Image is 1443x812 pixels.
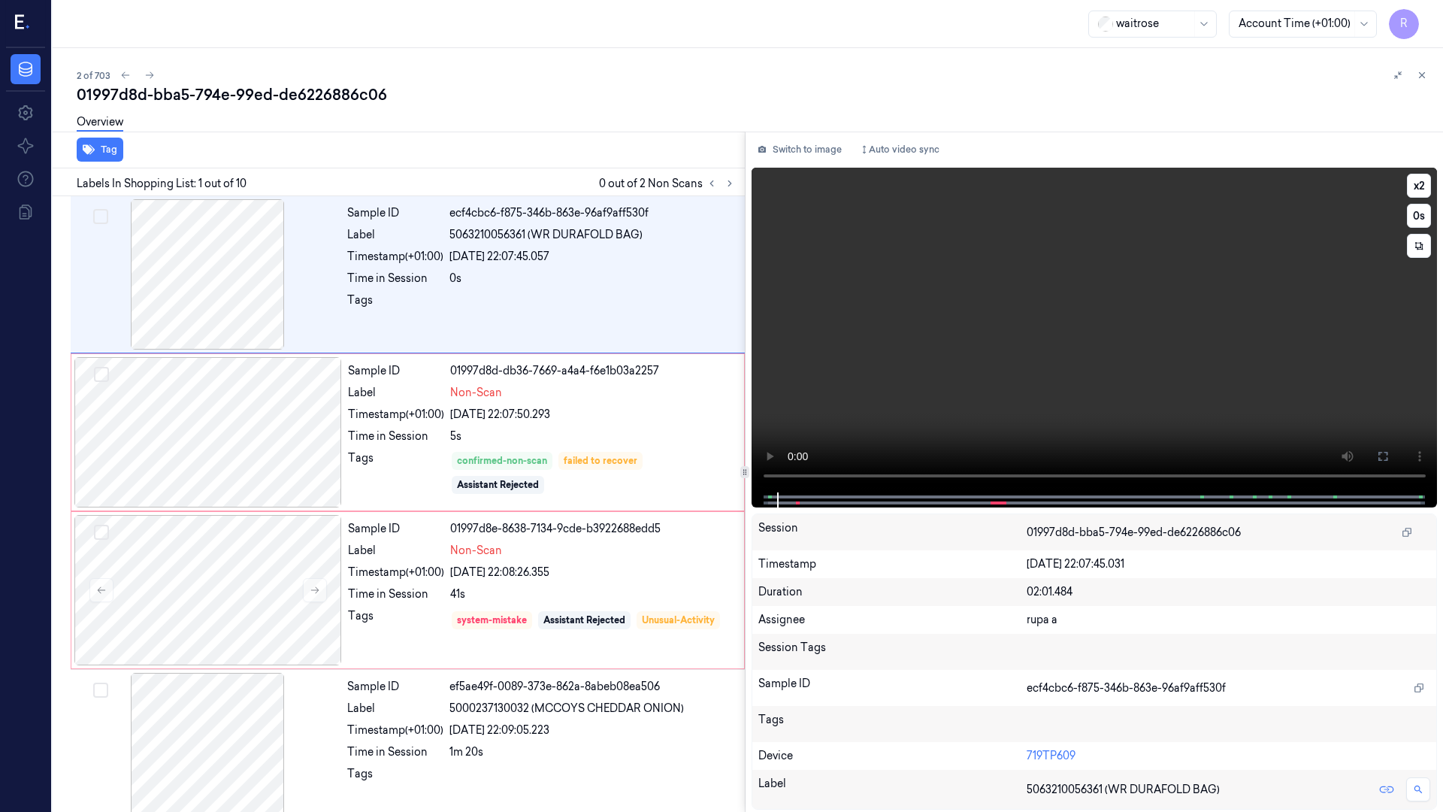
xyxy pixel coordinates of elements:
div: Label [758,776,1027,803]
div: Duration [758,584,1027,600]
span: Labels In Shopping List: 1 out of 10 [77,176,247,192]
div: Assistant Rejected [543,614,625,627]
button: 0s [1407,204,1431,228]
div: 02:01.484 [1027,584,1430,600]
div: Sample ID [347,205,443,221]
div: Unusual-Activity [642,614,715,627]
div: Label [347,701,443,717]
button: Select row [94,367,109,382]
div: Tags [758,712,1027,736]
div: rupa a [1027,612,1430,628]
span: Non-Scan [450,385,502,401]
span: 5063210056361 (WR DURAFOLD BAG) [1027,782,1220,798]
div: Label [347,227,443,243]
div: 01997d8d-bba5-794e-99ed-de6226886c06 [77,84,1431,105]
div: Device [758,748,1027,764]
div: 0s [449,271,736,286]
div: Timestamp (+01:00) [348,407,444,423]
div: ecf4cbc6-f875-346b-863e-96af9aff530f [449,205,736,221]
div: Time in Session [348,586,444,602]
div: Time in Session [347,744,443,760]
div: Timestamp (+01:00) [347,249,443,265]
button: x2 [1407,174,1431,198]
span: Non-Scan [450,543,502,559]
div: Assignee [758,612,1027,628]
div: [DATE] 22:07:45.031 [1027,556,1430,572]
div: Session Tags [758,640,1027,664]
div: 01997d8e-8638-7134-9cde-b3922688edd5 [450,521,735,537]
div: 41s [450,586,735,602]
button: Auto video sync [854,138,945,162]
div: 01997d8d-db36-7669-a4a4-f6e1b03a2257 [450,363,735,379]
div: Tags [347,766,443,790]
div: Tags [347,292,443,317]
div: Sample ID [348,363,444,379]
div: confirmed-non-scan [457,454,547,468]
button: R [1389,9,1419,39]
div: Label [348,385,444,401]
div: 1m 20s [449,744,736,760]
div: [DATE] 22:08:26.355 [450,565,735,580]
span: 01997d8d-bba5-794e-99ed-de6226886c06 [1027,525,1241,541]
div: Sample ID [347,679,443,695]
div: Timestamp (+01:00) [347,723,443,738]
div: system-mistake [457,614,527,627]
div: [DATE] 22:07:45.057 [449,249,736,265]
span: 5000237130032 (MCCOYS CHEDDAR ONION) [449,701,684,717]
div: Timestamp (+01:00) [348,565,444,580]
span: 5063210056361 (WR DURAFOLD BAG) [449,227,643,243]
span: 2 of 703 [77,69,110,82]
div: Session [758,520,1027,544]
div: Tags [348,450,444,495]
button: Switch to image [752,138,848,162]
div: 719TP609 [1027,748,1430,764]
button: Select row [93,683,108,698]
span: 0 out of 2 Non Scans [599,174,739,192]
div: [DATE] 22:09:05.223 [449,723,736,738]
div: Time in Session [348,429,444,444]
span: ecf4cbc6-f875-346b-863e-96af9aff530f [1027,680,1226,696]
button: Select row [94,525,109,540]
div: Sample ID [758,676,1027,700]
div: Sample ID [348,521,444,537]
button: Select row [93,209,108,224]
div: Tags [348,608,444,632]
div: ef5ae49f-0089-373e-862a-8abeb08ea506 [449,679,736,695]
a: Overview [77,114,123,132]
div: Label [348,543,444,559]
div: Assistant Rejected [457,478,539,492]
div: failed to recover [564,454,637,468]
div: [DATE] 22:07:50.293 [450,407,735,423]
button: Tag [77,138,123,162]
div: 5s [450,429,735,444]
div: Timestamp [758,556,1027,572]
div: Time in Session [347,271,443,286]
